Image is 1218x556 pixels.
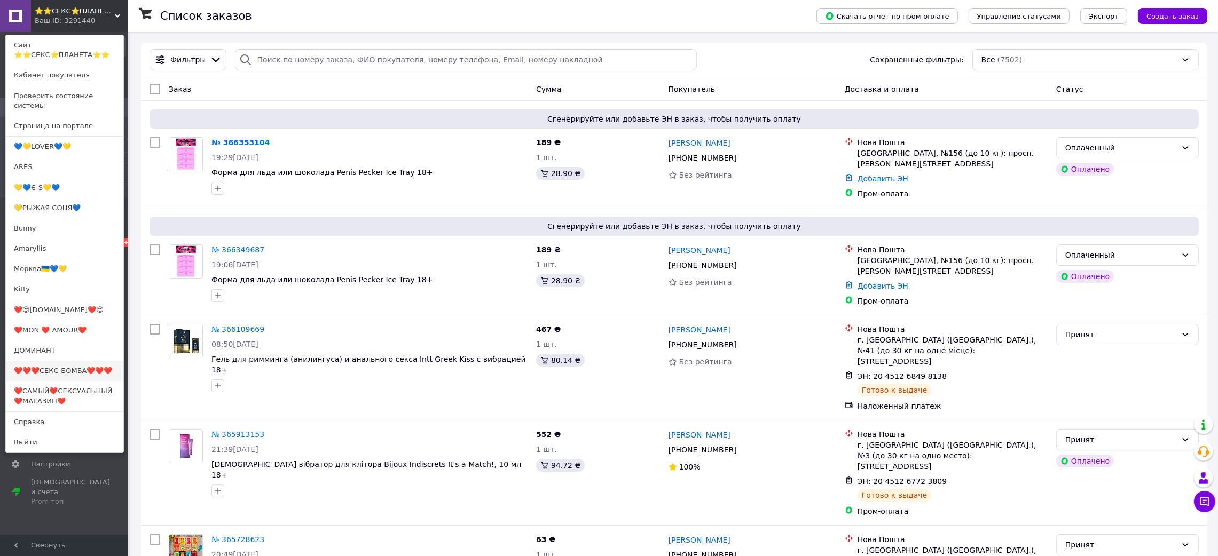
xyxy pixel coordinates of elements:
span: [DEMOGRAPHIC_DATA] и счета [31,478,110,507]
div: Принят [1065,539,1177,551]
a: [PERSON_NAME] [669,324,730,335]
span: 1 шт. [536,340,557,348]
a: Фото товару [169,324,203,358]
span: Управление статусами [977,12,1061,20]
a: 💛РЫЖАЯ СОНЯ💙 [6,198,123,218]
span: Фильтры [170,54,206,65]
a: Форма для льда или шоколада Penis Pecker Ice Tray 18+ [211,275,433,284]
div: [PHONE_NUMBER] [666,150,739,165]
div: Нова Пошта [858,534,1048,545]
a: Кабинет покупателя [6,65,123,85]
a: № 366353104 [211,138,270,147]
div: 28.90 ₴ [536,167,585,180]
a: [PERSON_NAME] [669,245,730,256]
div: Пром-оплата [858,188,1048,199]
span: 552 ₴ [536,430,561,439]
div: 80.14 ₴ [536,354,585,367]
a: ARES [6,157,123,177]
span: ЭН: 20 4512 6772 3809 [858,477,947,486]
a: ❤️❤️❤️СЕКС-БОМБА❤️❤️❤️ [6,361,123,381]
span: ⭐️⭐️СЕКС⭐️ПЛАНЕТА⭐️⭐️ [35,6,115,16]
div: Готово к выдаче [858,384,931,396]
span: Доставка и оплата [845,85,919,93]
div: г. [GEOGRAPHIC_DATA] ([GEOGRAPHIC_DATA].), №41 (до 30 кг на одне місце): [STREET_ADDRESS] [858,335,1048,367]
a: ДОМИНАНТ [6,340,123,361]
div: [PHONE_NUMBER] [666,442,739,457]
a: Amaryllis [6,239,123,259]
a: [DEMOGRAPHIC_DATA] вібратор для клітора Bijoux Indiscrets It's a Match!, 10 мл 18+ [211,460,521,479]
div: Наложенный платеж [858,401,1048,411]
a: Добавить ЭН [858,174,908,183]
span: 1 шт. [536,260,557,269]
span: 1 шт. [536,153,557,162]
a: Проверить состояние системы [6,86,123,116]
button: Управление статусами [969,8,1070,24]
div: Нова Пошта [858,324,1048,335]
a: Морква🇺🇦💙💛 [6,259,123,279]
a: Справка [6,412,123,432]
div: Оплачено [1056,163,1114,176]
button: Экспорт [1080,8,1127,24]
a: ❤️САМЫЙ❤️СЕКСУАЛЬНЫЙ❤️МАГАЗИН❤️ [6,381,123,411]
a: Сайт ⭐️⭐️СЕКС⭐️ПЛАНЕТА⭐️⭐️ [6,35,123,65]
span: Сгенерируйте или добавьте ЭН в заказ, чтобы получить оплату [154,221,1195,232]
a: Фото товару [169,137,203,171]
a: 💛💙Є-S💛💙 [6,178,123,198]
div: [GEOGRAPHIC_DATA], №156 (до 10 кг): просп. [PERSON_NAME][STREET_ADDRESS] [858,255,1048,276]
a: Гель для римминга (анилингуса) и анального секса Intt Greek Kiss с вибрацией 18+ [211,355,526,374]
span: Настройки [31,459,70,469]
span: (7502) [997,55,1023,64]
span: Создать заказ [1146,12,1199,20]
div: [PHONE_NUMBER] [666,258,739,273]
span: 189 ₴ [536,245,561,254]
span: Скачать отчет по пром-оплате [825,11,949,21]
div: Оплаченный [1065,249,1177,261]
div: Prom топ [31,497,110,506]
span: Без рейтинга [679,278,732,287]
div: [GEOGRAPHIC_DATA], №156 (до 10 кг): просп. [PERSON_NAME][STREET_ADDRESS] [858,148,1048,169]
a: Выйти [6,432,123,452]
span: 63 ₴ [536,535,555,544]
span: 100% [679,463,701,471]
span: Сохраненные фильтры: [870,54,963,65]
input: Поиск по номеру заказа, ФИО покупателя, номеру телефона, Email, номеру накладной [235,49,696,70]
a: [PERSON_NAME] [669,430,730,440]
button: Создать заказ [1138,8,1207,24]
div: Пром-оплата [858,296,1048,306]
div: Готово к выдаче [858,489,931,502]
div: [PHONE_NUMBER] [666,337,739,352]
span: Сгенерируйте или добавьте ЭН в заказ, чтобы получить оплату [154,114,1195,124]
a: № 365728623 [211,535,264,544]
span: 189 ₴ [536,138,561,147]
span: ЭН: 20 4512 6849 8138 [858,372,947,380]
a: [PERSON_NAME] [669,138,730,148]
a: Фото товару [169,429,203,463]
span: 19:06[DATE] [211,260,258,269]
div: Пром-оплата [858,506,1048,517]
span: 21:39[DATE] [211,445,258,454]
span: Сумма [536,85,562,93]
h1: Список заказов [160,10,252,22]
span: Покупатель [669,85,716,93]
span: Без рейтинга [679,171,732,179]
img: Фото товару [169,324,202,358]
span: 1 шт. [536,445,557,454]
span: 467 ₴ [536,325,561,333]
span: 08:50[DATE] [211,340,258,348]
span: Экспорт [1089,12,1119,20]
a: Фото товару [169,244,203,279]
a: Kitty [6,279,123,299]
a: № 366109669 [211,325,264,333]
div: Нова Пошта [858,429,1048,440]
div: Нова Пошта [858,244,1048,255]
div: Оплаченный [1065,142,1177,154]
div: Принят [1065,434,1177,446]
div: Нова Пошта [858,137,1048,148]
a: № 366349687 [211,245,264,254]
div: 94.72 ₴ [536,459,585,472]
div: Принят [1065,329,1177,340]
img: Фото товару [169,245,202,278]
span: Статус [1056,85,1083,93]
